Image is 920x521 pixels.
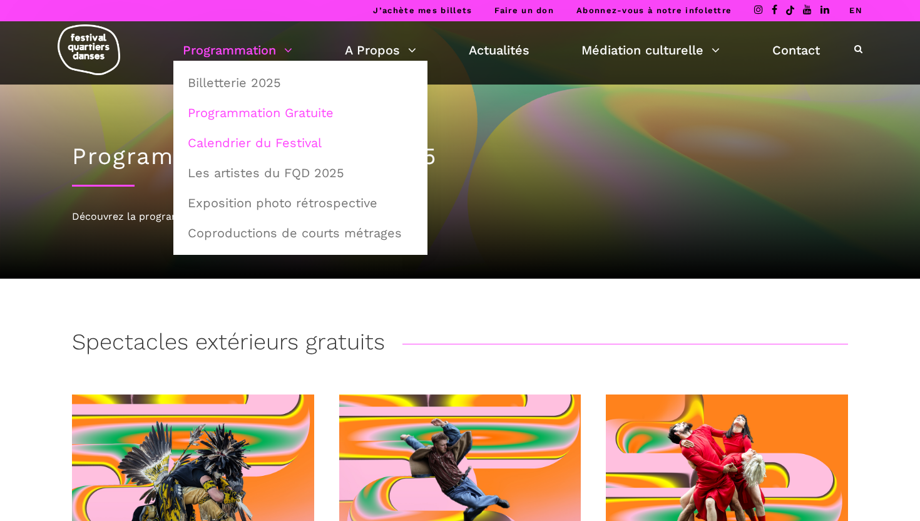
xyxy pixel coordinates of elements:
a: Faire un don [494,6,554,15]
img: logo-fqd-med [58,24,120,75]
a: Programmation [183,39,292,61]
a: EN [849,6,862,15]
a: Médiation culturelle [581,39,720,61]
a: Calendrier du Festival [180,128,421,157]
h1: Programmation gratuite 2025 [72,143,848,170]
a: Programmation Gratuite [180,98,421,127]
a: Actualités [469,39,529,61]
a: A Propos [345,39,416,61]
a: Abonnez-vous à notre infolettre [576,6,732,15]
div: Découvrez la programmation 2025 du Festival Quartiers Danses ! [72,209,848,225]
a: Billetterie 2025 [180,68,421,97]
a: Coproductions de courts métrages [180,219,421,247]
a: Contact [772,39,820,61]
a: Exposition photo rétrospective [180,188,421,217]
a: J’achète mes billets [373,6,472,15]
h3: Spectacles extérieurs gratuits [72,329,385,360]
a: Les artistes du FQD 2025 [180,158,421,187]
